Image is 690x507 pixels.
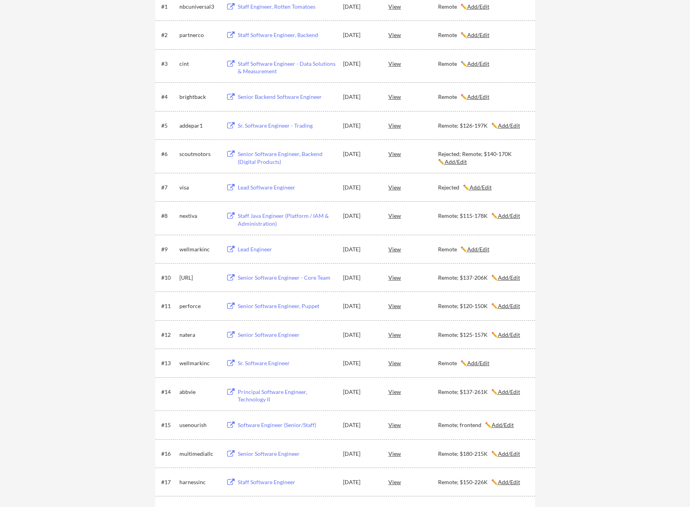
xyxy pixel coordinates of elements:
[179,122,219,130] div: addepar1
[388,89,438,104] div: View
[161,274,177,282] div: #10
[179,478,219,486] div: harnessinc
[161,421,177,429] div: #15
[388,384,438,399] div: View
[438,388,528,396] div: Remote; $137-261K ✏️
[388,56,438,71] div: View
[161,359,177,367] div: #13
[438,212,528,220] div: Remote; $115-178K ✏️
[343,3,378,11] div: [DATE]
[388,208,438,223] div: View
[161,122,177,130] div: #5
[343,212,378,220] div: [DATE]
[388,242,438,256] div: View
[238,150,336,165] div: Senior Software Engineer, Backend (Digital Products)
[179,245,219,253] div: wellmarkinc
[179,450,219,458] div: multimediallc
[238,331,336,339] div: Senior Software Engineer
[438,184,528,191] div: Rejected ✏️
[161,150,177,158] div: #6
[179,60,219,68] div: cint
[238,122,336,130] div: Sr. Software Engineer - Trading
[388,180,438,194] div: View
[467,360,489,366] u: Add/Edit
[343,184,378,191] div: [DATE]
[161,60,177,68] div: #3
[467,60,489,67] u: Add/Edit
[238,31,336,39] div: Staff Software Engineer, Backend
[343,122,378,130] div: [DATE]
[238,274,336,282] div: Senior Software Engineer - Core Team
[179,302,219,310] div: perforce
[179,3,219,11] div: nbcuniversal3
[343,245,378,253] div: [DATE]
[161,302,177,310] div: #11
[179,274,219,282] div: [URL]
[343,331,378,339] div: [DATE]
[161,331,177,339] div: #12
[161,478,177,486] div: #17
[238,93,336,101] div: Senior Backend Software Engineer
[161,184,177,191] div: #7
[438,31,528,39] div: Remote ✏️
[161,3,177,11] div: #1
[343,274,378,282] div: [DATE]
[388,118,438,132] div: View
[438,93,528,101] div: Remote ✏️
[467,93,489,100] u: Add/Edit
[238,388,336,403] div: Principal Software Engineer, Technology II
[438,450,528,458] div: Remote; $180-215K ✏️
[161,450,177,458] div: #16
[388,299,438,313] div: View
[438,331,528,339] div: Remote; $125-157K ✏️
[438,122,528,130] div: Remote; $126-197K ✏️
[438,359,528,367] div: Remote ✏️
[161,212,177,220] div: #8
[238,245,336,253] div: Lead Engineer
[498,388,520,395] u: Add/Edit
[388,147,438,161] div: View
[161,93,177,101] div: #4
[343,93,378,101] div: [DATE]
[498,212,520,219] u: Add/Edit
[238,450,336,458] div: Senior Software Engineer
[470,184,492,191] u: Add/Edit
[343,421,378,429] div: [DATE]
[238,3,336,11] div: Staff Engineer, Rotten Tomatoes
[179,150,219,158] div: scoutmotors
[238,302,336,310] div: Senior Software Engineer, Puppet
[388,327,438,342] div: View
[238,212,336,227] div: Staff Java Engineer (Platform / IAM & Administration)
[179,331,219,339] div: natera
[438,274,528,282] div: Remote; $137-206K ✏️
[498,303,520,309] u: Add/Edit
[467,3,489,10] u: Add/Edit
[467,246,489,253] u: Add/Edit
[388,28,438,42] div: View
[343,359,378,367] div: [DATE]
[238,60,336,75] div: Staff Software Engineer - Data Solutions & Measurement
[438,60,528,68] div: Remote ✏️
[343,450,378,458] div: [DATE]
[179,421,219,429] div: usenourish
[179,388,219,396] div: abbvie
[238,478,336,486] div: Staff Software Engineer
[343,302,378,310] div: [DATE]
[438,3,528,11] div: Remote ✏️
[343,31,378,39] div: [DATE]
[498,274,520,281] u: Add/Edit
[438,421,528,429] div: Remote; frontend ✏️
[161,245,177,253] div: #9
[388,356,438,370] div: View
[498,331,520,338] u: Add/Edit
[343,478,378,486] div: [DATE]
[388,446,438,461] div: View
[467,32,489,38] u: Add/Edit
[161,388,177,396] div: #14
[445,158,467,165] u: Add/Edit
[498,479,520,485] u: Add/Edit
[179,184,219,191] div: visa
[492,422,514,428] u: Add/Edit
[438,302,528,310] div: Remote; $120-150K ✏️
[388,418,438,432] div: View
